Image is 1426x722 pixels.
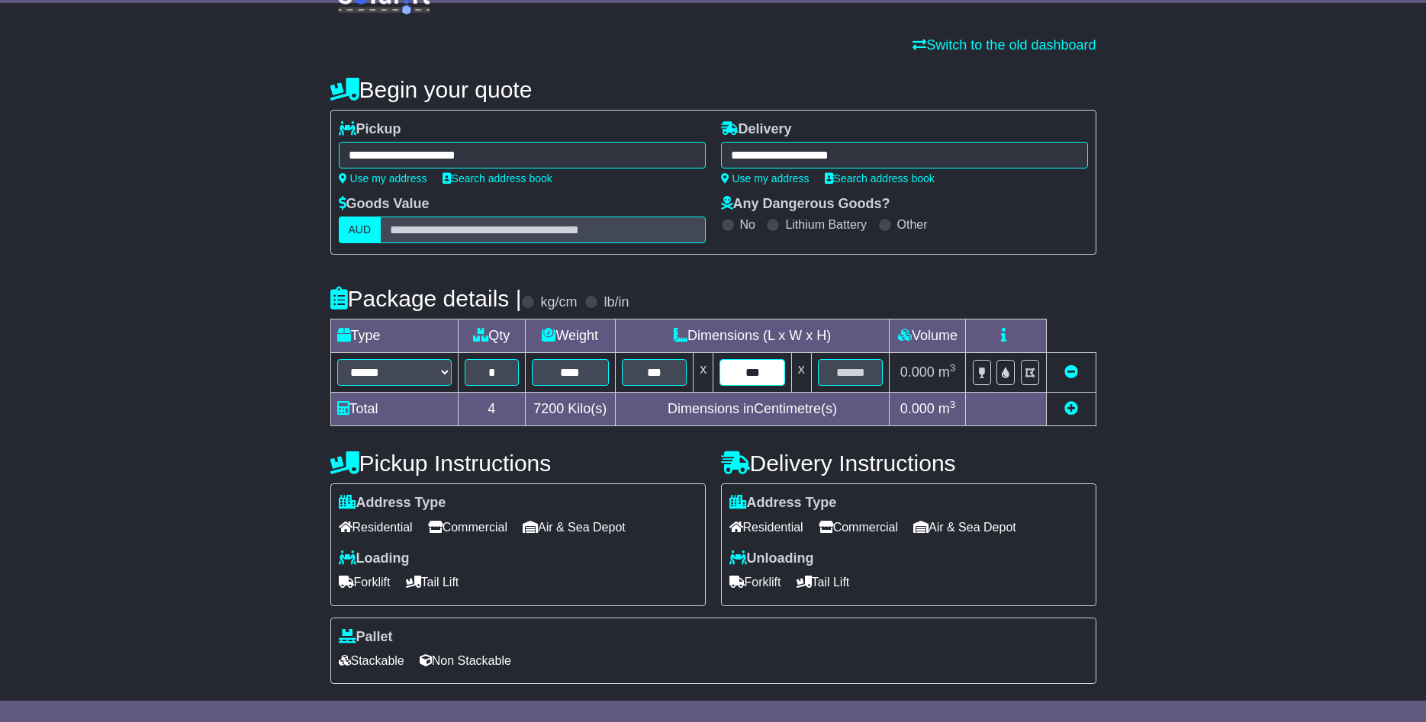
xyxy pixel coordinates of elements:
[339,495,446,512] label: Address Type
[339,550,410,567] label: Loading
[330,77,1096,102] h4: Begin your quote
[729,570,781,594] span: Forklift
[729,550,814,567] label: Unloading
[825,172,935,185] a: Search address book
[604,294,629,311] label: lb/in
[900,401,935,416] span: 0.000
[458,319,525,353] td: Qty
[1064,364,1078,380] a: Remove this item
[721,172,810,185] a: Use my address
[740,217,755,232] label: No
[525,393,615,426] td: Kilo(s)
[458,393,525,426] td: 4
[950,399,956,410] sup: 3
[729,495,837,512] label: Address Type
[900,364,935,380] span: 0.000
[339,515,413,539] span: Residential
[890,319,966,353] td: Volume
[540,294,577,311] label: kg/cm
[330,451,706,476] h4: Pickup Instructions
[791,353,811,393] td: x
[913,515,1016,539] span: Air & Sea Depot
[1064,401,1078,416] a: Add new item
[339,629,393,646] label: Pallet
[339,570,391,594] span: Forklift
[938,401,956,416] span: m
[729,515,803,539] span: Residential
[694,353,713,393] td: x
[330,286,522,311] h4: Package details |
[406,570,459,594] span: Tail Lift
[785,217,867,232] label: Lithium Battery
[721,121,792,138] label: Delivery
[525,319,615,353] td: Weight
[938,364,956,380] span: m
[721,196,890,213] label: Any Dangerous Goods?
[339,172,427,185] a: Use my address
[819,515,898,539] span: Commercial
[428,515,507,539] span: Commercial
[339,649,404,672] span: Stackable
[339,217,381,243] label: AUD
[420,649,511,672] span: Non Stackable
[330,319,458,353] td: Type
[615,393,890,426] td: Dimensions in Centimetre(s)
[897,217,928,232] label: Other
[339,196,430,213] label: Goods Value
[950,362,956,374] sup: 3
[533,401,564,416] span: 7200
[523,515,626,539] span: Air & Sea Depot
[797,570,850,594] span: Tail Lift
[721,451,1096,476] h4: Delivery Instructions
[339,121,401,138] label: Pickup
[330,393,458,426] td: Total
[615,319,890,353] td: Dimensions (L x W x H)
[443,172,552,185] a: Search address book
[913,37,1096,53] a: Switch to the old dashboard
